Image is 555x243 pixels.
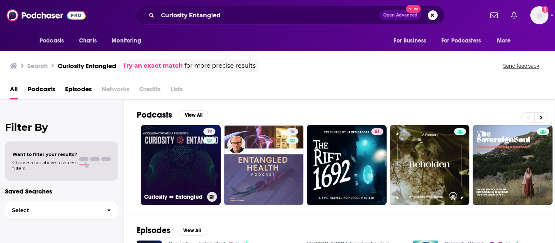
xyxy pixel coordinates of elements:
span: 19 [207,128,212,136]
a: Episodes [65,83,92,99]
h2: Filter By [5,121,118,133]
div: Search podcasts, credits, & more... [135,6,445,25]
button: open menu [388,33,436,49]
span: Monitoring [112,35,141,47]
button: Send feedback [501,62,542,69]
h2: Podcasts [137,110,172,120]
button: Select [5,201,118,219]
span: Want to filter your results? [12,151,77,157]
span: Podcasts [40,35,64,47]
span: New [406,5,421,13]
h3: Curiosity ⇔ Entangled [144,193,204,201]
a: Show notifications dropdown [487,8,501,22]
img: User Profile [530,6,548,24]
a: 19 [203,128,215,135]
a: All [10,83,18,99]
a: Show notifications dropdown [508,8,520,22]
button: Show profile menu [530,6,548,24]
button: open menu [436,33,493,49]
a: 18 [286,128,298,135]
span: Networks [102,83,129,99]
button: open menu [34,33,75,49]
span: Credits [139,83,161,99]
h2: Episodes [137,225,170,236]
a: Try an exact match [123,61,183,71]
a: Charts [74,33,102,49]
a: EpisodesView All [137,225,207,236]
a: PodcastsView All [137,110,208,120]
span: Select [5,208,100,213]
span: For Business [394,35,426,47]
h3: Curiosity Entangled [58,62,116,70]
span: Lists [170,83,183,99]
button: Open AdvancedNew [380,10,421,20]
a: 18 [224,125,304,205]
a: 61 [371,128,383,135]
p: Saved Searches [5,187,118,195]
span: Open Advanced [383,13,417,17]
span: For Podcasters [441,35,481,47]
svg: Add a profile image [542,6,548,13]
h3: Search [27,62,48,70]
span: More [497,35,511,47]
span: Charts [79,35,97,47]
button: open menu [491,33,521,49]
input: Search podcasts, credits, & more... [158,9,380,22]
button: open menu [106,33,152,49]
a: Podcasts [28,83,55,99]
span: Choose a tab above to access filters. [12,160,77,171]
a: 61 [307,125,387,205]
button: View All [177,226,207,236]
span: 61 [375,128,380,136]
img: Podchaser - Follow, Share and Rate Podcasts [7,7,86,23]
a: 19Curiosity ⇔ Entangled [141,125,221,205]
button: View All [179,110,208,120]
span: 18 [289,128,295,136]
span: for more precise results [184,61,256,71]
span: Logged in as hconnor [530,6,548,24]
